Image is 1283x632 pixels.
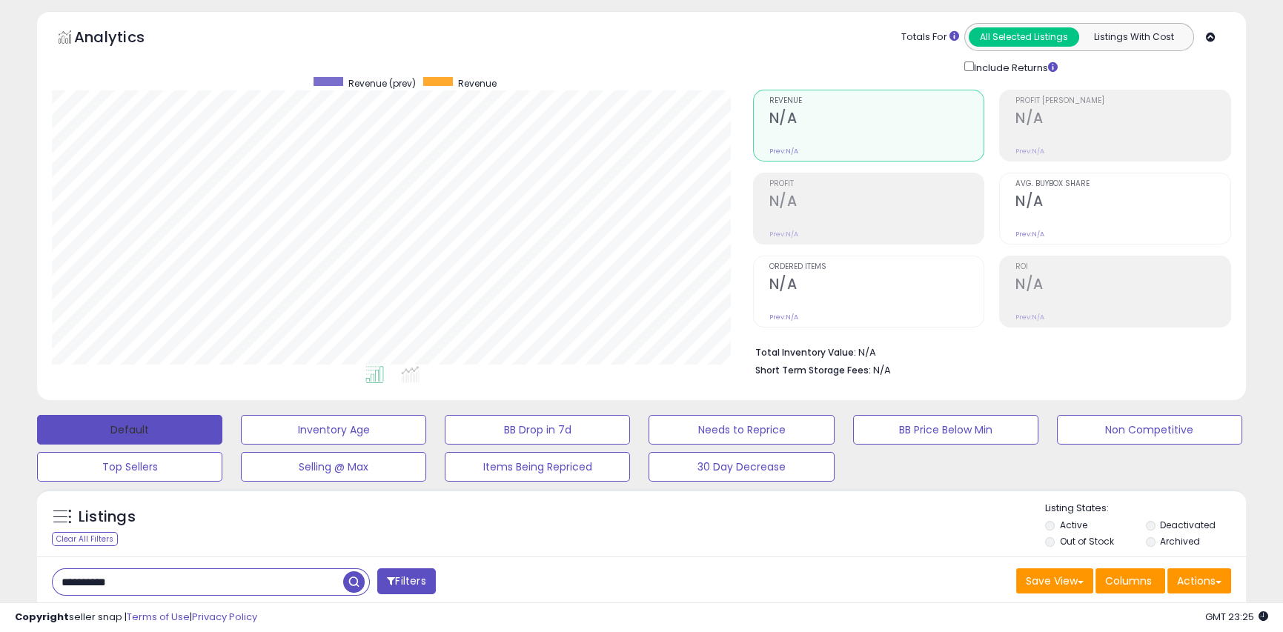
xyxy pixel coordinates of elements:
[755,364,871,376] b: Short Term Storage Fees:
[901,30,959,44] div: Totals For
[649,415,834,445] button: Needs to Reprice
[1045,502,1246,516] p: Listing States:
[1059,519,1087,531] label: Active
[445,415,630,445] button: BB Drop in 7d
[127,610,190,624] a: Terms of Use
[1015,313,1044,322] small: Prev: N/A
[1015,193,1230,213] h2: N/A
[1160,519,1216,531] label: Deactivated
[192,610,257,624] a: Privacy Policy
[458,77,497,90] span: Revenue
[769,147,798,156] small: Prev: N/A
[769,193,984,213] h2: N/A
[241,415,426,445] button: Inventory Age
[37,415,222,445] button: Default
[15,610,69,624] strong: Copyright
[769,97,984,105] span: Revenue
[1016,568,1093,593] button: Save View
[1015,180,1230,188] span: Avg. Buybox Share
[755,346,856,359] b: Total Inventory Value:
[769,276,984,296] h2: N/A
[1095,568,1165,593] button: Columns
[769,180,984,188] span: Profit
[873,363,891,377] span: N/A
[953,59,1075,75] div: Include Returns
[79,507,136,528] h5: Listings
[1059,535,1113,548] label: Out of Stock
[1057,415,1242,445] button: Non Competitive
[74,27,173,51] h5: Analytics
[1015,263,1230,271] span: ROI
[241,452,426,482] button: Selling @ Max
[769,313,798,322] small: Prev: N/A
[769,263,984,271] span: Ordered Items
[1015,147,1044,156] small: Prev: N/A
[649,452,834,482] button: 30 Day Decrease
[1015,97,1230,105] span: Profit [PERSON_NAME]
[348,77,416,90] span: Revenue (prev)
[1015,276,1230,296] h2: N/A
[769,230,798,239] small: Prev: N/A
[755,342,1220,360] li: N/A
[769,110,984,130] h2: N/A
[969,27,1079,47] button: All Selected Listings
[15,611,257,625] div: seller snap | |
[853,415,1038,445] button: BB Price Below Min
[1015,110,1230,130] h2: N/A
[377,568,435,594] button: Filters
[37,452,222,482] button: Top Sellers
[1105,573,1152,588] span: Columns
[1160,535,1200,548] label: Archived
[1078,27,1189,47] button: Listings With Cost
[52,532,118,546] div: Clear All Filters
[1015,230,1044,239] small: Prev: N/A
[1167,568,1231,593] button: Actions
[445,452,630,482] button: Items Being Repriced
[1205,610,1268,624] span: 2025-10-8 23:25 GMT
